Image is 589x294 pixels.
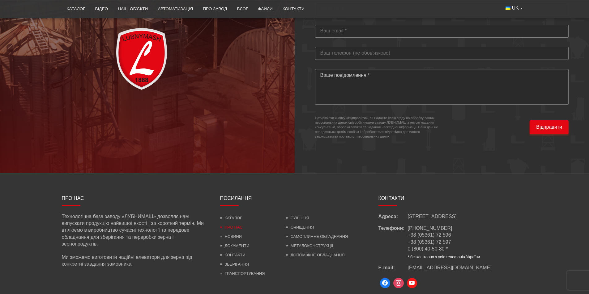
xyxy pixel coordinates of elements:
li: * безкоштовно з усіх телефонів України [408,254,480,260]
a: Наші об’єкти [113,2,153,16]
a: Допоміжне обладнання [286,253,345,257]
button: UK [501,2,527,14]
a: Youtube [405,276,419,290]
a: Очищення [286,225,314,230]
img: Українська [506,6,510,10]
span: Телефони: [378,225,408,259]
a: Відео [90,2,113,16]
a: Блог [232,2,253,16]
button: Відправити [530,120,569,134]
a: 0 (800) 40-50-80 * [408,246,448,251]
a: Металоконструкції [286,243,333,248]
a: Про нас [220,225,243,230]
a: Каталог [220,216,242,220]
span: Про нас [62,196,84,201]
span: [EMAIL_ADDRESS][DOMAIN_NAME] [408,265,492,270]
a: Документи [220,243,250,248]
a: Самоплинне обладнання [286,234,348,239]
a: +38 (05361) 72 597 [408,239,451,245]
a: Про завод [198,2,232,16]
span: [STREET_ADDRESS] [408,213,457,220]
a: Каталог [62,2,90,16]
a: Контакти [220,253,245,257]
a: Зберігання [220,262,249,267]
span: Адреса: [378,213,408,220]
a: [EMAIL_ADDRESS][DOMAIN_NAME] [408,264,492,271]
p: Технологічна база заводу «ЛУБНИМАШ» дозволяє нам випускати продукцію найвищої якості і за коротки... [62,213,211,248]
a: +38 (05361) 72 596 [408,232,451,238]
small: Натискаючи кнопку «Відправити», ви надаєте свою згоду на обробку ваших персональних даних співроб... [315,116,439,139]
a: Сушіння [286,216,309,220]
span: Посилання [220,196,252,201]
p: Ми зможемо виготовити надійні елеватори для зерна під конкретні завдання замовника. [62,254,211,268]
span: Відправити [536,124,562,130]
span: UK [512,5,519,11]
a: Новини [220,234,242,239]
a: Instagram [392,276,405,290]
a: Контакти [278,2,309,16]
a: Транспортування [220,271,265,276]
a: Файли [253,2,278,16]
span: Контакти [378,196,404,201]
span: E-mail: [378,264,408,271]
a: Facebook [378,276,392,290]
a: Автоматизація [153,2,198,16]
a: [PHONE_NUMBER] [408,226,452,231]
